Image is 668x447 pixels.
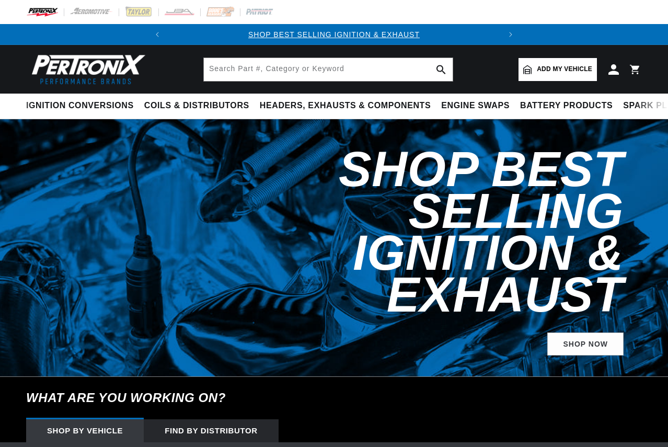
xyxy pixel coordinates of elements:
div: Shop by vehicle [26,419,144,442]
h2: Shop Best Selling Ignition & Exhaust [177,148,624,316]
div: Announcement [168,29,500,40]
div: 1 of 2 [168,29,500,40]
summary: Battery Products [515,94,618,118]
summary: Coils & Distributors [139,94,255,118]
button: Translation missing: en.sections.announcements.next_announcement [500,24,521,45]
a: SHOP BEST SELLING IGNITION & EXHAUST [248,30,420,39]
summary: Headers, Exhausts & Components [255,94,436,118]
summary: Ignition Conversions [26,94,139,118]
div: Find by Distributor [144,419,279,442]
button: Translation missing: en.sections.announcements.previous_announcement [147,24,168,45]
img: Pertronix [26,51,146,87]
a: Add my vehicle [519,58,597,81]
span: Ignition Conversions [26,100,134,111]
span: Headers, Exhausts & Components [260,100,431,111]
span: Add my vehicle [537,64,592,74]
a: SHOP NOW [547,333,624,356]
span: Coils & Distributors [144,100,249,111]
input: Search Part #, Category or Keyword [204,58,453,81]
span: Engine Swaps [441,100,510,111]
summary: Engine Swaps [436,94,515,118]
span: Battery Products [520,100,613,111]
button: search button [430,58,453,81]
